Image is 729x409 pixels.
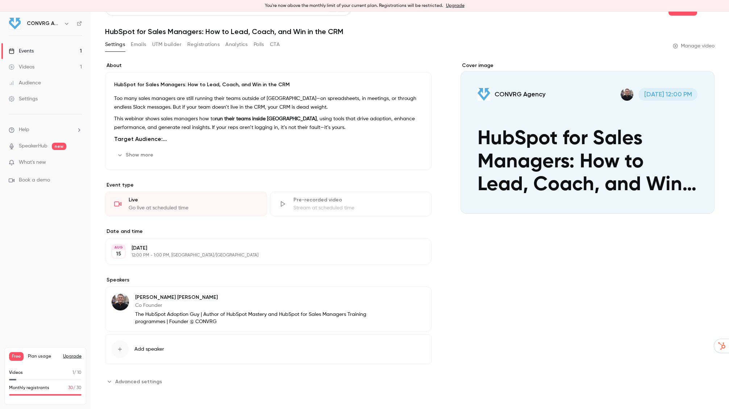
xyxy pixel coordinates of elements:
strong: Target Audience: [114,135,167,142]
span: Book a demo [19,176,50,184]
label: Date and time [105,228,432,235]
li: help-dropdown-opener [9,126,82,134]
span: Add speaker [134,346,164,353]
p: / 30 [68,385,82,391]
p: HubSpot for Sales Managers: How to Lead, Coach, and Win in the CRM [114,81,422,88]
label: About [105,62,432,69]
div: Audience [9,79,41,87]
div: LiveGo live at scheduled time [105,192,267,216]
a: SpeakerHub [19,142,47,150]
strong: run their teams inside [GEOGRAPHIC_DATA] [215,116,317,121]
span: new [52,143,66,150]
a: Upgrade [446,3,465,9]
button: Registrations [187,39,220,50]
section: Advanced settings [105,376,432,387]
section: Cover image [461,62,715,214]
h1: HubSpot for Sales Managers: How to Lead, Coach, and Win in the CRM [105,27,715,36]
button: Advanced settings [105,376,166,387]
button: Add speaker [105,334,432,364]
p: [PERSON_NAME] [PERSON_NAME] [135,294,384,301]
div: Settings [9,95,38,103]
button: Settings [105,39,125,50]
div: Pre-recorded videoStream at scheduled time [270,192,432,216]
p: 15 [116,250,121,258]
button: UTM builder [152,39,182,50]
button: Analytics [225,39,248,50]
button: Emails [131,39,146,50]
div: Pre-recorded video [293,196,423,204]
p: Videos [9,370,23,376]
div: Events [9,47,34,55]
div: Stream at scheduled time [293,204,423,212]
p: / 10 [72,370,82,376]
span: Help [19,126,29,134]
div: Videos [9,63,34,71]
label: Cover image [461,62,715,69]
p: Event type [105,181,432,189]
div: AUG [112,245,125,250]
span: Plan usage [28,354,59,359]
img: CONVRG Agency [9,18,21,29]
a: Manage video [673,42,715,50]
div: Go live at scheduled time [129,204,258,212]
h6: CONVRG Agency [27,20,61,27]
button: CTA [270,39,280,50]
button: Show more [114,149,158,161]
span: What's new [19,159,46,166]
div: Tony Dowling[PERSON_NAME] [PERSON_NAME]Co FounderThe HubSpot Adoption Guy | Author of HubSpot Mas... [105,287,432,331]
span: 1 [72,371,74,375]
span: 30 [68,386,73,390]
button: Upgrade [63,354,82,359]
p: 12:00 PM - 1:00 PM, [GEOGRAPHIC_DATA]/[GEOGRAPHIC_DATA] [132,253,393,258]
div: Live [129,196,258,204]
p: Too many sales managers are still running their teams outside of [GEOGRAPHIC_DATA]—on spreadsheet... [114,94,422,112]
p: Monthly registrants [9,385,49,391]
p: The HubSpot Adoption Guy | Author of HubSpot Mastery and HubSpot for Sales Managers Training prog... [135,311,384,325]
img: Tony Dowling [112,293,129,310]
span: Advanced settings [115,378,162,385]
p: This webinar shows sales managers how to , using tools that drive adoption, enhance performance, ... [114,114,422,132]
span: Free [9,352,24,361]
label: Speakers [105,276,432,284]
p: [DATE] [132,245,393,252]
button: Polls [254,39,264,50]
p: Co Founder [135,302,384,309]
